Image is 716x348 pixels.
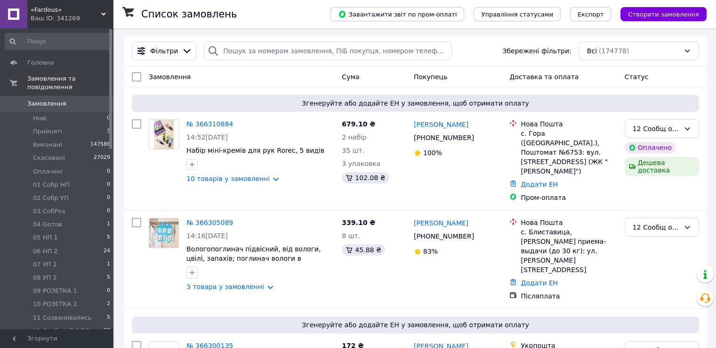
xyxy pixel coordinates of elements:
[521,193,617,202] div: Пром-оплата
[481,11,553,18] span: Управління статусами
[521,218,617,227] div: Нова Пошта
[33,327,89,335] span: 12 Сообщ об ОПЛ
[599,47,629,55] span: (174778)
[149,218,178,248] img: Фото товару
[27,58,54,67] span: Головна
[94,154,110,162] span: 27029
[27,75,113,91] span: Замовлення та повідомлення
[104,247,110,256] span: 24
[150,46,178,56] span: Фільтри
[186,245,321,272] a: Вологопоглинач підвісний, від вологи, цвілі, запахів; поглинач вологи в приміщенні
[342,244,385,256] div: 45.88 ₴
[107,181,110,189] span: 0
[107,194,110,202] span: 0
[625,142,676,153] div: Оплачено
[342,219,375,226] span: 339.10 ₴
[423,248,438,255] span: 83%
[107,167,110,176] span: 0
[521,129,617,176] div: с. Гора ([GEOGRAPHIC_DATA].), Поштомат №6753: вул. [STREET_ADDRESS] (ЖК "[PERSON_NAME]")
[33,114,47,123] span: Нові
[33,314,91,322] span: 11 Созванивались
[33,287,77,295] span: 09 РОЗЕТКА 1
[521,291,617,301] div: Післяплата
[521,227,617,274] div: с. Блиставица, [PERSON_NAME] приема-выдачи (до 30 кг): ул. [PERSON_NAME][STREET_ADDRESS]
[33,220,62,229] span: 04 Gотов
[186,283,264,290] a: 3 товара у замовленні
[521,119,617,129] div: Нова Пошта
[633,222,680,232] div: 12 Сообщ об ОПЛ
[570,7,611,21] button: Експорт
[136,320,695,330] span: Згенеруйте або додайте ЕН у замовлення, щоб отримати оплату
[578,11,604,18] span: Експорт
[33,273,57,282] span: 08 УП 2
[186,232,228,240] span: 14:16[DATE]
[107,233,110,242] span: 5
[90,141,110,149] span: 147586
[204,41,452,60] input: Пошук за номером замовлення, ПІБ покупця, номером телефону, Email, номером накладної
[620,7,707,21] button: Створити замовлення
[33,127,62,136] span: Прийняті
[342,160,380,167] span: 3 упаковка
[33,167,63,176] span: Оплачені
[611,10,707,17] a: Створити замовлення
[33,181,70,189] span: 01 Cобр НП
[521,181,558,188] a: Додати ЕН
[414,218,468,228] a: [PERSON_NAME]
[342,172,389,183] div: 102.08 ₴
[502,46,571,56] span: Збережені фільтри:
[625,73,649,81] span: Статус
[509,73,579,81] span: Доставка та оплата
[149,119,179,149] a: Фото товару
[633,124,680,134] div: 12 Сообщ об ОПЛ
[338,10,457,18] span: Завантажити звіт по пром-оплаті
[330,7,464,21] button: Завантажити звіт по пром-оплаті
[136,99,695,108] span: Згенеруйте або додайте ЕН у замовлення, щоб отримати оплату
[33,247,58,256] span: 06 НП 2
[33,207,65,215] span: 03 CобРоз
[104,327,110,335] span: 22
[149,73,191,81] span: Замовлення
[423,149,442,157] span: 100%
[33,141,62,149] span: Виконані
[31,14,113,23] div: Ваш ID: 341269
[186,120,233,128] a: № 366310884
[414,73,447,81] span: Покупець
[107,127,110,136] span: 3
[149,218,179,248] a: Фото товару
[154,120,174,149] img: Фото товару
[342,133,367,141] span: 2 набір
[625,157,699,176] div: Дешева доставка
[342,147,364,154] span: 35 шт.
[342,232,360,240] span: 8 шт.
[27,99,66,108] span: Замовлення
[186,219,233,226] a: № 366305089
[414,134,474,141] span: [PHONE_NUMBER]
[342,120,375,128] span: 679.10 ₴
[474,7,561,21] button: Управління статусами
[141,8,237,20] h1: Список замовлень
[33,194,69,202] span: 02 Cобр УП
[107,260,110,269] span: 1
[414,120,468,129] a: [PERSON_NAME]
[521,279,558,287] a: Додати ЕН
[107,273,110,282] span: 5
[587,46,597,56] span: Всі
[5,33,111,50] input: Пошук
[186,133,228,141] span: 14:52[DATE]
[33,233,58,242] span: 05 НП 1
[107,314,110,322] span: 5
[414,232,474,240] span: [PHONE_NUMBER]
[107,114,110,123] span: 0
[107,300,110,308] span: 2
[33,260,57,269] span: 07 УП 1
[107,287,110,295] span: 0
[107,220,110,229] span: 1
[33,154,65,162] span: Скасовані
[628,11,699,18] span: Створити замовлення
[107,207,110,215] span: 0
[186,147,324,154] a: Набір міні-кремів для рук Rorec, 5 видів
[342,73,359,81] span: Cума
[31,6,101,14] span: «Fardous»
